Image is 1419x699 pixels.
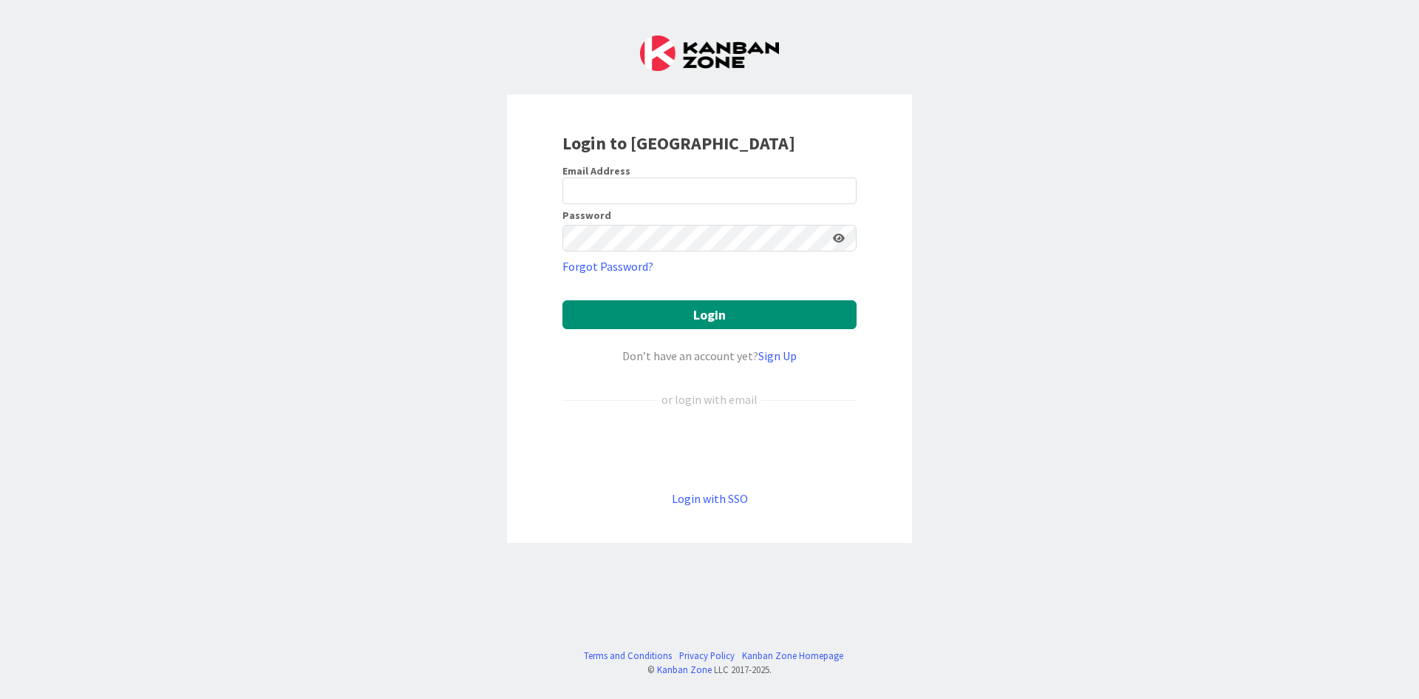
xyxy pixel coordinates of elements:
label: Password [562,210,611,220]
div: © LLC 2017- 2025 . [576,663,843,677]
button: Login [562,300,857,329]
a: Kanban Zone [657,663,712,675]
a: Login with SSO [672,491,748,506]
iframe: Pulsante Accedi con Google [555,433,864,465]
label: Email Address [562,164,630,178]
img: Kanban Zone [640,36,779,71]
a: Kanban Zone Homepage [742,649,843,663]
div: or login with email [658,391,761,408]
div: Don’t have an account yet? [562,347,857,365]
a: Privacy Policy [679,649,735,663]
a: Forgot Password? [562,257,653,275]
a: Terms and Conditions [584,649,672,663]
a: Sign Up [758,348,797,363]
b: Login to [GEOGRAPHIC_DATA] [562,132,795,155]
